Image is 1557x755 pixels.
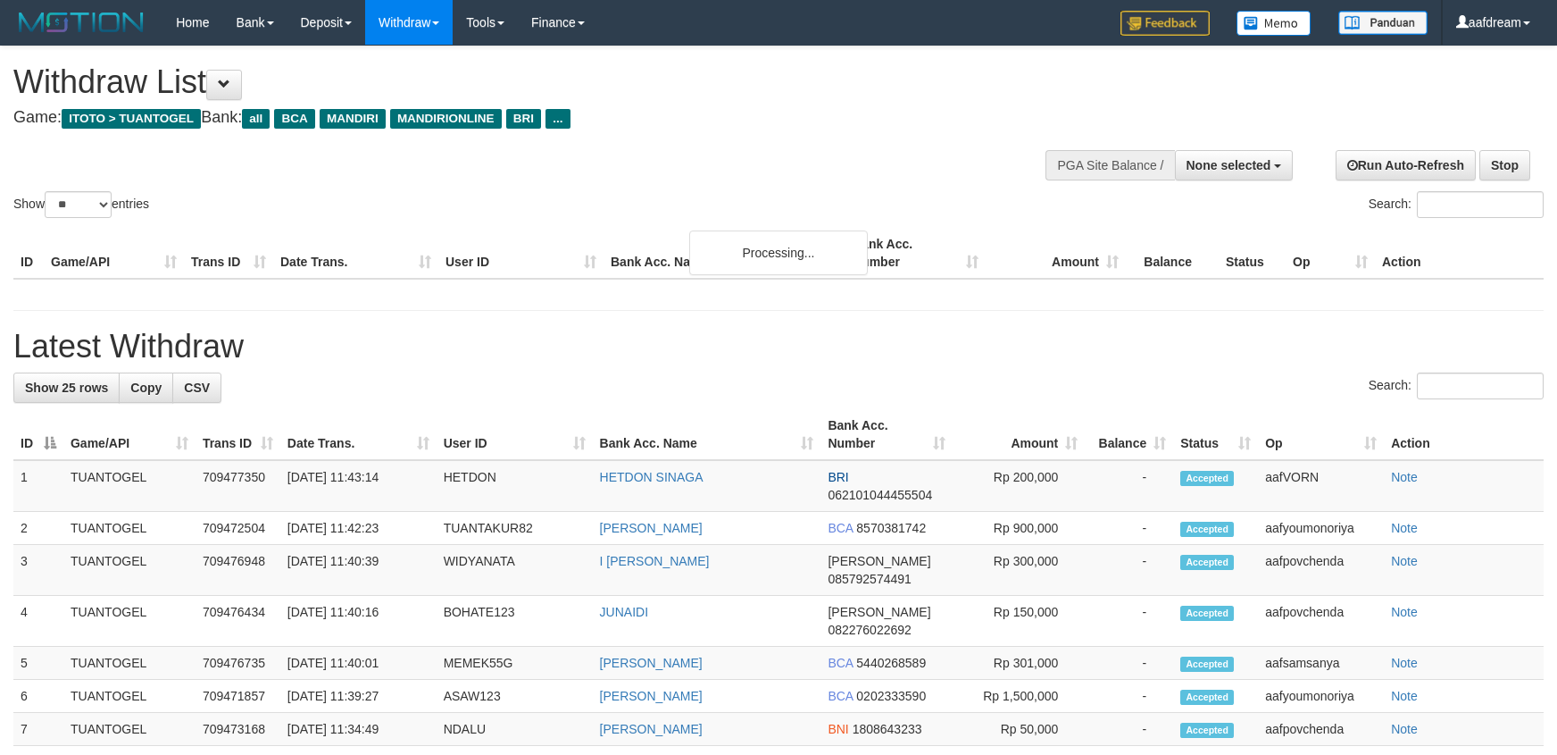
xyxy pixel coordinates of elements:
img: MOTION_logo.png [13,9,149,36]
label: Show entries [13,191,149,218]
span: Copy 0202333590 to clipboard [856,689,926,703]
a: [PERSON_NAME] [600,656,703,670]
img: Feedback.jpg [1120,11,1210,36]
span: Copy 1808643233 to clipboard [853,722,922,736]
td: Rp 1,500,000 [953,680,1085,713]
td: Rp 150,000 [953,596,1085,647]
th: Amount [986,228,1126,279]
a: Run Auto-Refresh [1336,150,1476,180]
td: [DATE] 11:40:39 [280,545,437,596]
td: 2 [13,512,63,545]
td: 709477350 [196,460,280,512]
td: Rp 200,000 [953,460,1085,512]
th: Amount: activate to sort column ascending [953,409,1085,460]
input: Search: [1417,373,1544,399]
td: - [1085,460,1173,512]
h1: Latest Withdraw [13,329,1544,365]
td: TUANTOGEL [63,545,196,596]
select: Showentries [45,191,112,218]
span: Copy 8570381742 to clipboard [856,521,926,535]
span: BCA [828,656,853,670]
a: [PERSON_NAME] [600,521,703,535]
span: Accepted [1180,657,1234,672]
span: BNI [828,722,848,736]
a: Note [1391,722,1418,736]
td: aafpovchenda [1258,713,1384,746]
a: I [PERSON_NAME] [600,554,710,568]
div: Processing... [689,231,868,275]
th: ID: activate to sort column descending [13,409,63,460]
span: Copy [130,381,162,395]
a: Note [1391,521,1418,535]
span: [PERSON_NAME] [828,554,930,568]
span: Accepted [1180,522,1234,537]
td: 709473168 [196,713,280,746]
td: 709476948 [196,545,280,596]
td: [DATE] 11:42:23 [280,512,437,545]
th: Status [1219,228,1286,279]
td: aafVORN [1258,460,1384,512]
h1: Withdraw List [13,64,1020,100]
td: TUANTOGEL [63,596,196,647]
td: aafyoumonoriya [1258,512,1384,545]
td: WIDYANATA [437,545,593,596]
span: ITOTO > TUANTOGEL [62,109,201,129]
td: TUANTOGEL [63,512,196,545]
td: TUANTOGEL [63,647,196,680]
td: - [1085,545,1173,596]
td: Rp 300,000 [953,545,1085,596]
span: Accepted [1180,555,1234,570]
th: Trans ID [184,228,273,279]
img: panduan.png [1338,11,1428,35]
div: PGA Site Balance / [1045,150,1174,180]
th: Action [1384,409,1544,460]
td: 709476434 [196,596,280,647]
td: [DATE] 11:43:14 [280,460,437,512]
label: Search: [1369,191,1544,218]
th: Date Trans.: activate to sort column ascending [280,409,437,460]
span: Accepted [1180,690,1234,705]
td: TUANTAKUR82 [437,512,593,545]
span: Accepted [1180,606,1234,621]
span: [PERSON_NAME] [828,605,930,619]
a: Note [1391,470,1418,484]
td: 5 [13,647,63,680]
th: Date Trans. [273,228,438,279]
a: Note [1391,605,1418,619]
td: 709472504 [196,512,280,545]
th: Bank Acc. Name: activate to sort column ascending [593,409,821,460]
span: Show 25 rows [25,381,108,395]
th: Action [1375,228,1544,279]
span: Accepted [1180,471,1234,486]
td: 1 [13,460,63,512]
td: aafpovchenda [1258,596,1384,647]
th: Game/API: activate to sort column ascending [63,409,196,460]
td: 7 [13,713,63,746]
label: Search: [1369,373,1544,399]
th: Balance [1126,228,1219,279]
td: - [1085,680,1173,713]
span: None selected [1186,158,1271,172]
button: None selected [1175,150,1294,180]
td: Rp 50,000 [953,713,1085,746]
th: Trans ID: activate to sort column ascending [196,409,280,460]
td: ASAW123 [437,680,593,713]
td: HETDON [437,460,593,512]
td: 709476735 [196,647,280,680]
th: Op [1286,228,1375,279]
span: Accepted [1180,723,1234,738]
span: BCA [828,521,853,535]
td: 6 [13,680,63,713]
span: Copy 5440268589 to clipboard [856,656,926,670]
td: TUANTOGEL [63,680,196,713]
a: Note [1391,554,1418,568]
td: aafyoumonoriya [1258,680,1384,713]
td: 709471857 [196,680,280,713]
a: [PERSON_NAME] [600,722,703,736]
a: Copy [119,373,173,403]
span: ... [545,109,570,129]
a: Note [1391,656,1418,670]
span: all [242,109,270,129]
th: Bank Acc. Name [604,228,845,279]
td: - [1085,713,1173,746]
